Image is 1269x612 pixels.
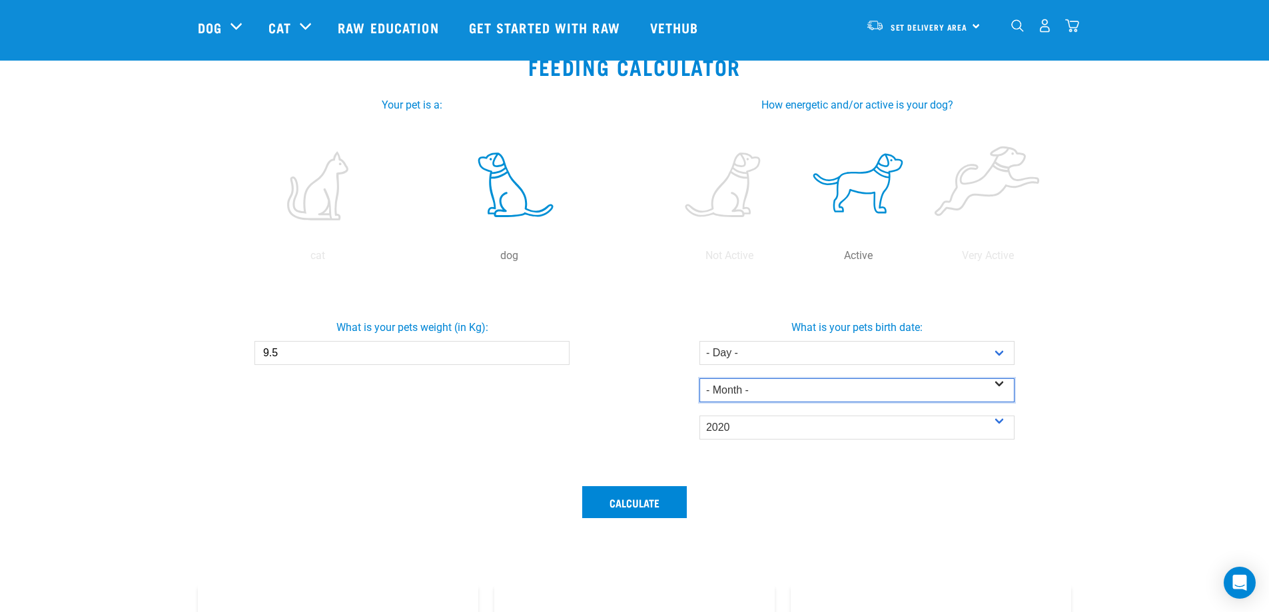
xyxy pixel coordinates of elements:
[416,248,602,264] p: dog
[206,97,619,113] label: Your pet is a:
[1011,19,1024,32] img: home-icon-1@2x.png
[187,320,637,336] label: What is your pets weight (in Kg):
[198,17,222,37] a: Dog
[632,320,1082,336] label: What is your pets birth date:
[225,248,411,264] p: cat
[1065,19,1079,33] img: home-icon@2x.png
[926,248,1050,264] p: Very Active
[268,17,291,37] a: Cat
[651,97,1064,113] label: How energetic and/or active is your dog?
[891,25,968,29] span: Set Delivery Area
[866,19,884,31] img: van-moving.png
[582,486,687,518] button: Calculate
[797,248,921,264] p: Active
[16,55,1253,79] h2: Feeding Calculator
[1038,19,1052,33] img: user.png
[456,1,637,54] a: Get started with Raw
[324,1,455,54] a: Raw Education
[667,248,791,264] p: Not Active
[1224,567,1256,599] div: Open Intercom Messenger
[637,1,715,54] a: Vethub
